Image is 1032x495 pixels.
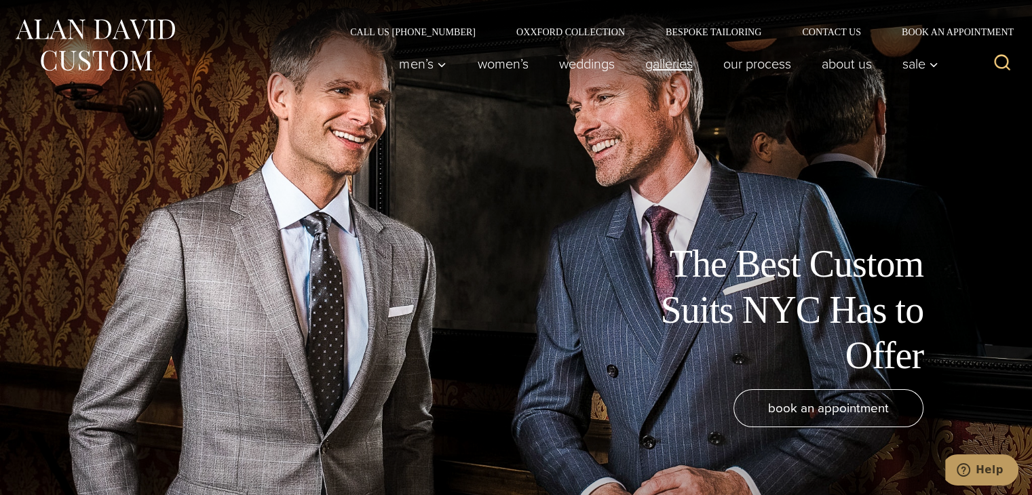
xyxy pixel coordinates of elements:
nav: Secondary Navigation [330,27,1018,37]
a: Bespoke Tailoring [645,27,782,37]
a: weddings [543,50,630,77]
a: Our Process [708,50,806,77]
a: About Us [806,50,887,77]
a: Call Us [PHONE_NUMBER] [330,27,496,37]
button: View Search Form [986,47,1018,80]
a: Contact Us [782,27,881,37]
a: Galleries [630,50,708,77]
span: book an appointment [768,398,889,418]
a: Book an Appointment [881,27,1018,37]
a: book an appointment [733,389,923,427]
button: Men’s sub menu toggle [384,50,462,77]
button: Sale sub menu toggle [887,50,946,77]
iframe: Opens a widget where you can chat to one of our agents [945,454,1018,488]
a: Women’s [462,50,543,77]
img: Alan David Custom [14,15,176,75]
h1: The Best Custom Suits NYC Has to Offer [618,241,923,378]
a: Oxxford Collection [496,27,645,37]
nav: Primary Navigation [384,50,946,77]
